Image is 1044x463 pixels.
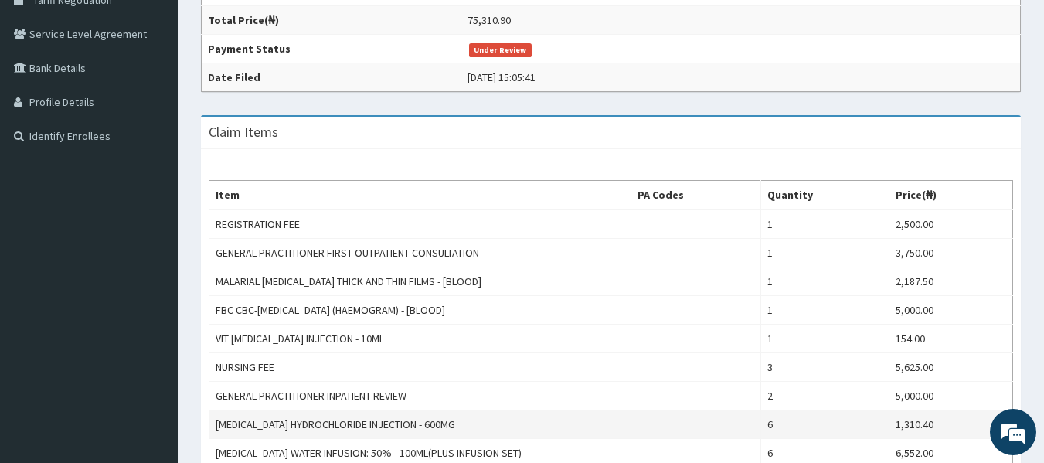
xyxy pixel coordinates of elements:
td: 1 [761,267,889,296]
div: 75,310.90 [468,12,511,28]
td: 3 [761,353,889,382]
td: 1 [761,325,889,353]
td: [MEDICAL_DATA] HYDROCHLORIDE INJECTION - 600MG [209,410,631,439]
td: VIT [MEDICAL_DATA] INJECTION - 10ML [209,325,631,353]
td: 3,750.00 [889,239,1013,267]
div: Minimize live chat window [253,8,291,45]
td: 5,000.00 [889,296,1013,325]
td: 5,000.00 [889,382,1013,410]
td: FBC CBC-[MEDICAL_DATA] (HAEMOGRAM) - [BLOOD] [209,296,631,325]
textarea: Type your message and hit 'Enter' [8,303,294,357]
h3: Claim Items [209,125,278,139]
td: 1 [761,209,889,239]
span: Under Review [469,43,532,57]
td: NURSING FEE [209,353,631,382]
img: d_794563401_company_1708531726252_794563401 [29,77,63,116]
span: We're online! [90,135,213,291]
td: REGISTRATION FEE [209,209,631,239]
th: Quantity [761,181,889,210]
td: 5,625.00 [889,353,1013,382]
td: 1 [761,296,889,325]
th: Payment Status [202,35,461,63]
td: 1,310.40 [889,410,1013,439]
div: Chat with us now [80,87,260,107]
th: Price(₦) [889,181,1013,210]
th: Date Filed [202,63,461,92]
td: 6 [761,410,889,439]
td: GENERAL PRACTITIONER FIRST OUTPATIENT CONSULTATION [209,239,631,267]
div: [DATE] 15:05:41 [468,70,536,85]
th: PA Codes [631,181,761,210]
td: 154.00 [889,325,1013,353]
th: Item [209,181,631,210]
td: GENERAL PRACTITIONER INPATIENT REVIEW [209,382,631,410]
td: 2 [761,382,889,410]
td: 2,500.00 [889,209,1013,239]
td: 2,187.50 [889,267,1013,296]
td: MALARIAL [MEDICAL_DATA] THICK AND THIN FILMS - [BLOOD] [209,267,631,296]
th: Total Price(₦) [202,6,461,35]
td: 1 [761,239,889,267]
